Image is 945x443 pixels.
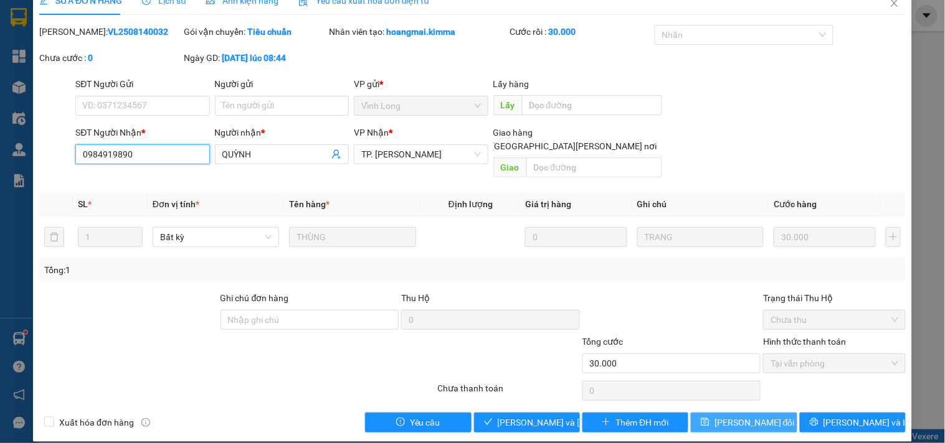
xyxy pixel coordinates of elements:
div: Chưa thanh toán [436,381,581,403]
b: [DATE] lúc 08:44 [222,53,287,63]
div: [PERSON_NAME]: [39,25,181,39]
input: VD: Bàn, Ghế [289,227,416,247]
div: Cước rồi : [510,25,652,39]
b: Tiêu chuẩn [248,27,292,37]
span: save [701,417,710,427]
button: plusThêm ĐH mới [582,413,688,432]
b: VL2508140032 [108,27,168,37]
button: printer[PERSON_NAME] và In [800,413,906,432]
span: Lấy [493,95,522,115]
button: save[PERSON_NAME] đổi [691,413,797,432]
span: exclamation-circle [396,417,405,427]
li: VP TP. [PERSON_NAME] [6,67,86,95]
span: Thêm ĐH mới [615,416,668,429]
b: 107/1 , Đường 2/9 P1, TP Vĩnh Long [86,83,153,120]
span: Giao hàng [493,128,533,138]
span: Định lượng [449,199,493,209]
span: [PERSON_NAME] đổi [715,416,795,429]
span: Giao [493,157,526,177]
span: Chưa thu [771,310,898,329]
li: VP Vĩnh Long [86,67,166,81]
div: Người nhận [215,126,349,139]
input: Ghi Chú [637,227,764,247]
input: 0 [774,227,876,247]
button: check[PERSON_NAME] và [PERSON_NAME] hàng [474,413,580,432]
span: Yêu cầu [410,416,440,429]
label: Hình thức thanh toán [763,337,846,347]
b: hoangmai.kimma [386,27,455,37]
th: Ghi chú [632,192,769,217]
span: Xuất hóa đơn hàng [54,416,139,429]
div: Chưa cước : [39,51,181,65]
span: Tên hàng [289,199,330,209]
span: Vĩnh Long [361,96,480,115]
input: Dọc đường [526,157,662,177]
span: TP. Hồ Chí Minh [361,145,480,164]
b: 30.000 [549,27,576,37]
span: Tổng cước [582,337,624,347]
span: plus [602,417,610,427]
div: SĐT Người Gửi [75,77,209,91]
span: Thu Hộ [401,293,430,303]
b: 0 [88,53,93,63]
span: Cước hàng [774,199,817,209]
span: [PERSON_NAME] và In [824,416,911,429]
span: [GEOGRAPHIC_DATA][PERSON_NAME] nơi [487,139,662,153]
label: Ghi chú đơn hàng [221,293,289,303]
span: SL [78,199,88,209]
button: delete [44,227,64,247]
span: Bất kỳ [160,228,272,246]
span: [PERSON_NAME] và [PERSON_NAME] hàng [498,416,666,429]
span: check [484,417,493,427]
div: Ngày GD: [184,51,326,65]
span: user-add [331,149,341,159]
button: plus [886,227,901,247]
span: Lấy hàng [493,79,529,89]
div: VP gửi [354,77,488,91]
img: logo.jpg [6,6,50,50]
button: exclamation-circleYêu cầu [365,413,471,432]
div: Gói vận chuyển: [184,25,326,39]
li: [PERSON_NAME] - 0931936768 [6,6,181,53]
div: Trạng thái Thu Hộ [763,291,905,305]
span: Đơn vị tính [153,199,199,209]
input: Dọc đường [522,95,662,115]
span: printer [810,417,819,427]
div: Tổng: 1 [44,263,366,277]
span: VP Nhận [354,128,389,138]
div: Người gửi [215,77,349,91]
span: Giá trị hàng [525,199,571,209]
input: Ghi chú đơn hàng [221,310,399,330]
input: 0 [525,227,627,247]
span: environment [86,83,95,92]
div: Nhân viên tạo: [329,25,508,39]
span: info-circle [141,418,150,427]
span: Tại văn phòng [771,354,898,373]
div: SĐT Người Nhận [75,126,209,139]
